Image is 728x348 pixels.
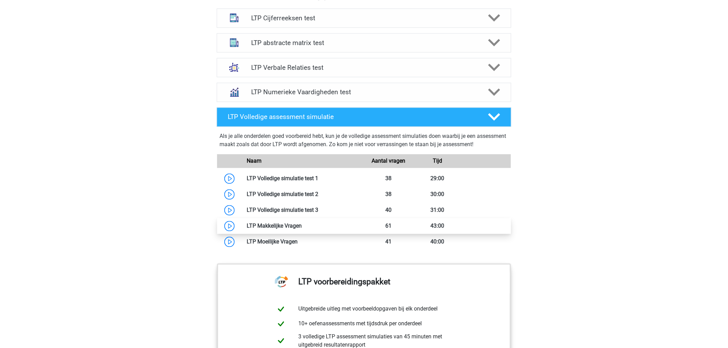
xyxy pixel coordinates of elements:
h4: LTP Numerieke Vaardigheden test [251,88,477,96]
div: Naam [242,157,364,165]
div: Aantal vragen [364,157,413,165]
h4: LTP abstracte matrix test [251,39,477,47]
h4: LTP Verbale Relaties test [251,64,477,72]
div: LTP Volledige simulatie test 1 [242,175,364,183]
a: numeriek redeneren LTP Numerieke Vaardigheden test [214,83,514,102]
h4: LTP Cijferreeksen test [251,14,477,22]
h4: LTP Volledige assessment simulatie [228,113,477,121]
img: cijferreeksen [225,9,243,27]
img: numeriek redeneren [225,83,243,101]
a: cijferreeksen LTP Cijferreeksen test [214,9,514,28]
a: analogieen LTP Verbale Relaties test [214,58,514,77]
a: LTP Volledige assessment simulatie [214,108,514,127]
div: LTP Volledige simulatie test 3 [242,206,364,215]
a: abstracte matrices LTP abstracte matrix test [214,33,514,53]
div: Als je alle onderdelen goed voorbereid hebt, kun je de volledige assessment simulaties doen waarb... [220,132,508,152]
img: analogieen [225,58,243,76]
div: LTP Moeilijke Vragen [242,238,364,246]
img: abstracte matrices [225,34,243,52]
div: LTP Makkelijke Vragen [242,222,364,230]
div: LTP Volledige simulatie test 2 [242,191,364,199]
div: Tijd [413,157,462,165]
